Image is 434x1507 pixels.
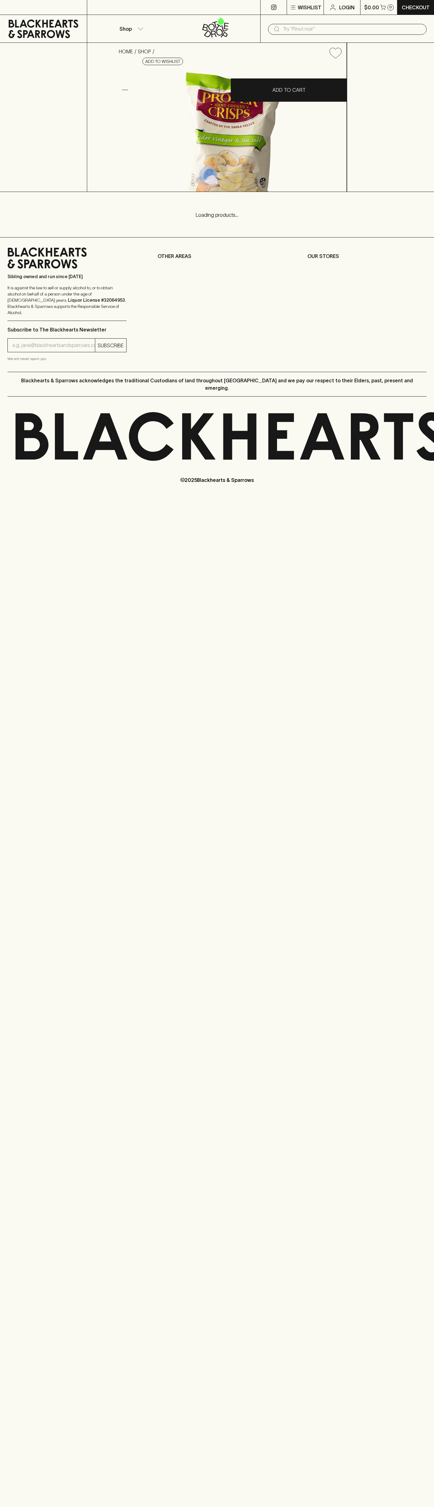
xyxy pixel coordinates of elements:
p: Wishlist [298,4,321,11]
p: SUBSCRIBE [98,342,124,349]
button: Add to wishlist [142,58,183,65]
p: It is against the law to sell or supply alcohol to, or to obtain alcohol on behalf of a person un... [7,285,127,316]
button: ADD TO CART [231,78,347,102]
img: 76744.png [114,64,347,192]
p: Sibling owned and run since [DATE] [7,273,127,280]
strong: Liquor License #32064953 [68,298,125,303]
p: Subscribe to The Blackhearts Newsletter [7,326,127,333]
p: We will never spam you [7,356,127,362]
p: ⠀ [87,4,92,11]
p: Blackhearts & Sparrows acknowledges the traditional Custodians of land throughout [GEOGRAPHIC_DAT... [12,377,422,392]
p: OUR STORES [307,252,427,260]
p: OTHER AREAS [158,252,277,260]
button: Add to wishlist [327,45,344,61]
p: Checkout [402,4,430,11]
p: Shop [119,25,132,33]
p: Loading products... [6,211,428,219]
button: SUBSCRIBE [95,339,126,352]
a: SHOP [138,49,151,54]
button: Shop [87,15,174,42]
input: Try "Pinot noir" [283,24,422,34]
input: e.g. jane@blackheartsandsparrows.com.au [12,340,95,350]
a: HOME [119,49,133,54]
p: $0.00 [364,4,379,11]
p: 0 [389,6,392,9]
p: ADD TO CART [272,86,306,94]
p: Login [339,4,355,11]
